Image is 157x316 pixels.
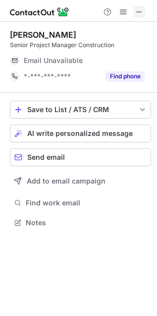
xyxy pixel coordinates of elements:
span: Find work email [26,198,147,207]
button: Add to email campaign [10,172,151,190]
button: AI write personalized message [10,125,151,142]
img: ContactOut v5.3.10 [10,6,69,18]
span: AI write personalized message [27,129,133,137]
div: Senior Project Manager Construction [10,41,151,50]
span: Email Unavailable [24,56,83,65]
span: Send email [27,153,65,161]
span: Notes [26,218,147,227]
div: Save to List / ATS / CRM [27,106,134,114]
button: Notes [10,216,151,230]
button: Send email [10,148,151,166]
button: save-profile-one-click [10,101,151,119]
button: Find work email [10,196,151,210]
span: Add to email campaign [27,177,105,185]
button: Reveal Button [105,71,145,81]
div: [PERSON_NAME] [10,30,76,40]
